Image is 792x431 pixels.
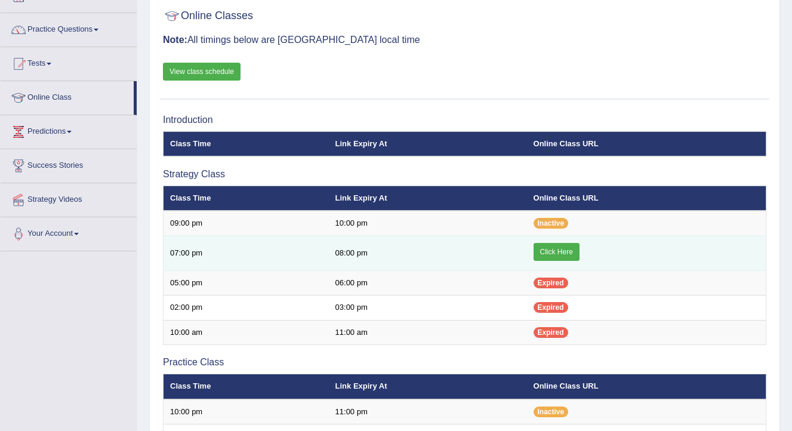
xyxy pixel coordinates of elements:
th: Online Class URL [527,186,766,211]
th: Class Time [164,186,329,211]
a: Online Class [1,81,134,111]
td: 02:00 pm [164,295,329,321]
h3: Introduction [163,115,766,125]
td: 05:00 pm [164,270,329,295]
a: Click Here [534,243,580,261]
h3: Practice Class [163,357,766,368]
td: 06:00 pm [329,270,527,295]
th: Link Expiry At [329,186,527,211]
th: Class Time [164,131,329,156]
a: View class schedule [163,63,241,81]
a: Strategy Videos [1,183,137,213]
a: Tests [1,47,137,77]
a: Practice Questions [1,13,137,43]
a: Your Account [1,217,137,247]
td: 10:00 pm [164,399,329,424]
h2: Online Classes [163,7,253,25]
td: 11:00 am [329,320,527,345]
td: 07:00 pm [164,236,329,270]
span: Inactive [534,218,569,229]
span: Inactive [534,407,569,417]
span: Expired [534,327,568,338]
td: 09:00 pm [164,211,329,236]
th: Link Expiry At [329,374,527,399]
a: Success Stories [1,149,137,179]
a: Predictions [1,115,137,145]
td: 08:00 pm [329,236,527,270]
th: Class Time [164,374,329,399]
h3: All timings below are [GEOGRAPHIC_DATA] local time [163,35,766,45]
th: Online Class URL [527,131,766,156]
b: Note: [163,35,187,45]
td: 11:00 pm [329,399,527,424]
td: 10:00 am [164,320,329,345]
th: Online Class URL [527,374,766,399]
td: 10:00 pm [329,211,527,236]
span: Expired [534,278,568,288]
td: 03:00 pm [329,295,527,321]
h3: Strategy Class [163,169,766,180]
span: Expired [534,302,568,313]
th: Link Expiry At [329,131,527,156]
